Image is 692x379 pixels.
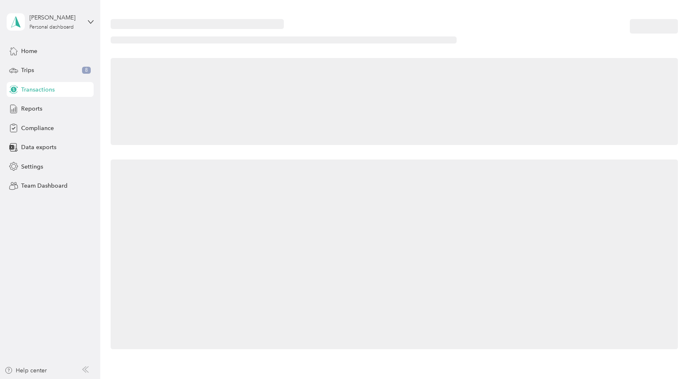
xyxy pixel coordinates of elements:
span: Compliance [21,124,54,133]
span: 8 [82,67,91,74]
span: Team Dashboard [21,181,68,190]
span: Trips [21,66,34,75]
iframe: Everlance-gr Chat Button Frame [646,333,692,379]
span: Data exports [21,143,56,152]
span: Transactions [21,85,55,94]
span: Settings [21,162,43,171]
span: Reports [21,104,42,113]
div: Personal dashboard [29,25,74,30]
button: Help center [5,366,47,375]
span: Home [21,47,37,56]
div: [PERSON_NAME] [29,13,81,22]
